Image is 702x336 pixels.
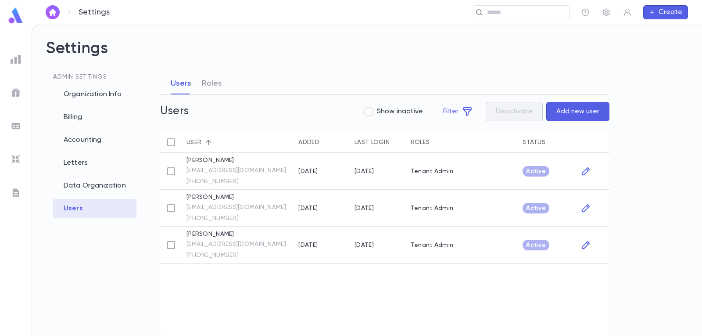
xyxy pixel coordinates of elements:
[298,132,319,153] div: Added
[53,199,136,218] div: Users
[11,121,21,131] img: batches_grey.339ca447c9d9533ef1741baa751efc33.svg
[186,132,201,153] div: User
[433,102,482,121] button: Filter
[186,166,286,175] a: [EMAIL_ADDRESS][DOMAIN_NAME]
[46,39,688,72] h2: Settings
[186,203,286,212] a: [EMAIL_ADDRESS][DOMAIN_NAME]
[406,132,518,153] div: Roles
[518,132,574,153] div: Status
[294,132,350,153] div: Added
[53,153,136,173] div: Letters
[202,72,222,94] button: Roles
[643,5,688,19] button: Create
[79,7,110,17] p: Settings
[53,176,136,195] div: Data Organization
[411,242,453,249] p: Tenant Admin
[411,168,453,175] p: Tenant Admin
[298,242,318,249] div: 8/21/2025
[186,177,286,186] a: [PHONE_NUMBER]
[546,102,609,121] button: Add new user
[11,54,21,65] img: reports_grey.c525e4749d1bce6a11f5fe2a8de1b229.svg
[186,214,286,223] a: [PHONE_NUMBER]
[186,194,286,201] p: [PERSON_NAME]
[47,9,58,16] img: home_white.a664292cf8c1dea59945f0da9f25487c.svg
[523,168,549,175] span: Active
[298,168,318,175] div: 8/21/2025
[53,130,136,150] div: Accounting
[523,205,549,212] span: Active
[523,132,545,153] div: Status
[298,205,318,212] div: 8/21/2025
[7,7,25,24] img: logo
[350,132,406,153] div: Last Login
[171,72,191,94] button: Users
[11,154,21,165] img: imports_grey.530a8a0e642e233f2baf0ef88e8c9fcb.svg
[11,87,21,98] img: campaigns_grey.99e729a5f7ee94e3726e6486bddda8f1.svg
[53,74,107,80] span: Admin Settings
[411,132,430,153] div: Roles
[186,231,286,238] p: [PERSON_NAME]
[201,135,215,149] button: Sort
[355,132,390,153] div: Last Login
[11,188,21,198] img: letters_grey.7941b92b52307dd3b8a917253454ce1c.svg
[186,251,286,260] a: [PHONE_NUMBER]
[160,105,189,118] h5: Users
[355,242,374,249] div: 9/6/2025
[186,157,286,164] p: [PERSON_NAME]
[186,240,286,249] a: [EMAIL_ADDRESS][DOMAIN_NAME]
[355,205,374,212] div: 9/9/2025
[53,108,136,127] div: Billing
[355,168,374,175] div: 9/11/2025
[411,205,453,212] p: Tenant Admin
[182,132,294,153] div: User
[53,85,136,104] div: Organization Info
[377,107,423,116] span: Show inactive
[523,242,549,249] span: Active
